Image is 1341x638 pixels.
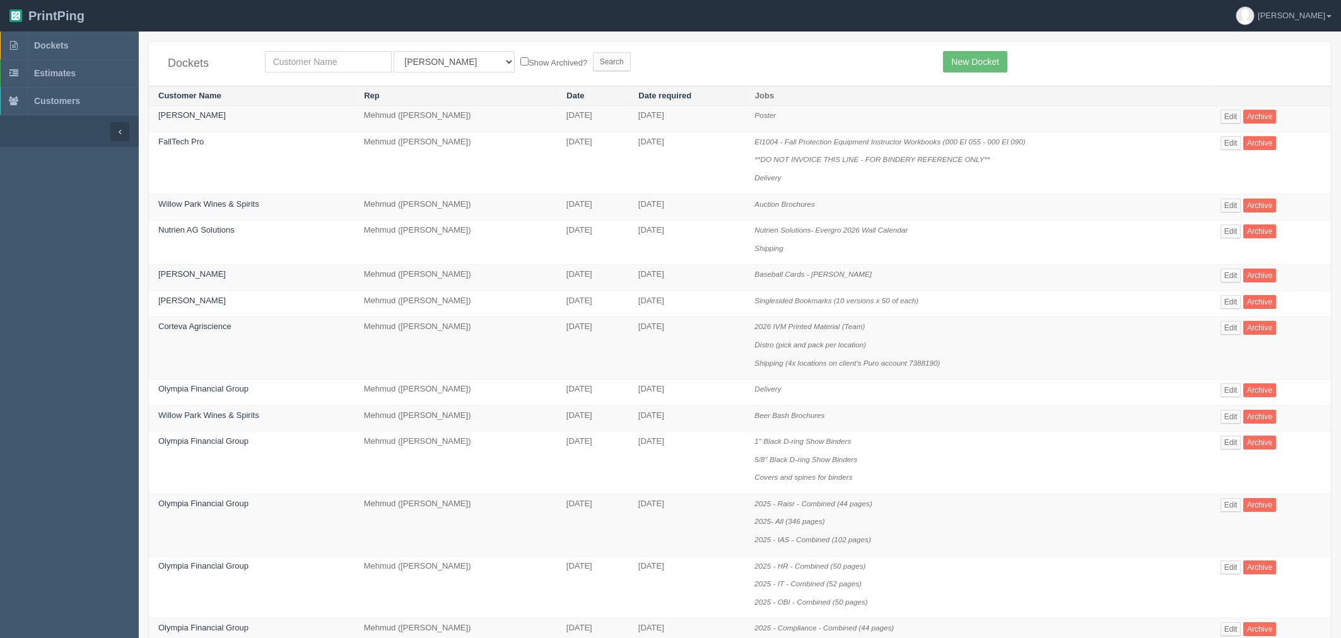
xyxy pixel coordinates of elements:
i: 5/8" Black D-ring Show Binders [754,455,857,463]
label: Show Archived? [520,55,587,69]
td: [DATE] [557,265,629,291]
td: Mehmud ([PERSON_NAME]) [354,291,557,317]
a: Olympia Financial Group [158,436,249,446]
a: Edit [1221,498,1241,512]
td: Mehmud ([PERSON_NAME]) [354,221,557,265]
td: [DATE] [629,317,746,380]
td: [DATE] [629,494,746,556]
td: [DATE] [557,317,629,380]
a: Archive [1243,622,1276,636]
a: Edit [1221,224,1241,238]
a: New Docket [943,51,1007,72]
a: Corteva Agriscience [158,322,231,331]
td: [DATE] [629,432,746,494]
td: Mehmud ([PERSON_NAME]) [354,380,557,406]
td: Mehmud ([PERSON_NAME]) [354,132,557,194]
a: Archive [1243,321,1276,335]
td: Mehmud ([PERSON_NAME]) [354,405,557,432]
i: Singlesided Bookmarks (10 versions x 50 of each) [754,296,918,304]
img: logo-3e63b451c926e2ac314895c53de4908e5d424f24456219fb08d385ab2e579770.png [9,9,22,22]
a: Edit [1221,436,1241,449]
a: Archive [1243,269,1276,282]
a: Rep [364,91,380,100]
i: 2025 - Compliance - Combined (44 pages) [754,623,894,632]
a: [PERSON_NAME] [158,269,226,279]
i: EI1004 - Fall Protection Equipment Instructor Workbooks (000 EI 055 - 000 EI 090) [754,137,1025,146]
i: 2026 IVM Printed Material (Team) [754,322,865,330]
a: Edit [1221,136,1241,150]
td: [DATE] [557,221,629,265]
a: Edit [1221,199,1241,212]
a: Willow Park Wines & Spirits [158,199,259,209]
i: Shipping [754,244,783,252]
td: Mehmud ([PERSON_NAME]) [354,265,557,291]
a: Archive [1243,383,1276,397]
i: Delivery [754,173,781,182]
i: 2025 - OBI - Combined (50 pages) [754,598,867,606]
a: Edit [1221,560,1241,574]
i: Distro (pick and pack per location) [754,340,866,349]
td: [DATE] [629,380,746,406]
a: Archive [1243,110,1276,124]
i: Nutrien Solutions- Evergro 2026 Wall Calendar [754,226,908,234]
a: FallTech Pro [158,137,204,146]
a: Edit [1221,383,1241,397]
a: [PERSON_NAME] [158,296,226,305]
td: [DATE] [557,405,629,432]
td: Mehmud ([PERSON_NAME]) [354,317,557,380]
td: Mehmud ([PERSON_NAME]) [354,106,557,132]
a: Willow Park Wines & Spirits [158,410,259,420]
input: Search [593,52,631,71]
a: Archive [1243,498,1276,512]
td: [DATE] [557,494,629,556]
td: [DATE] [629,106,746,132]
a: Archive [1243,436,1276,449]
a: Archive [1243,199,1276,212]
a: Olympia Financial Group [158,561,249,571]
i: Delivery [754,385,781,393]
a: Date [566,91,584,100]
i: Auction Brochures [754,200,815,208]
a: Date required [638,91,691,100]
td: Mehmud ([PERSON_NAME]) [354,494,557,556]
span: Dockets [34,40,68,50]
a: Archive [1243,224,1276,238]
td: [DATE] [629,265,746,291]
span: Estimates [34,68,76,78]
i: Poster [754,111,776,119]
a: Edit [1221,321,1241,335]
a: Edit [1221,295,1241,309]
a: Archive [1243,410,1276,424]
i: 2025 - Raisr - Combined (44 pages) [754,499,872,507]
a: Archive [1243,295,1276,309]
td: [DATE] [629,556,746,618]
i: Beer Bash Brochures [754,411,824,419]
td: [DATE] [557,291,629,317]
i: 2025 - HR - Combined (50 pages) [754,562,865,570]
img: avatar_default-7531ab5dedf162e01f1e0bb0964e6a185e93c5c22dfe317fb01d7f8cd2b1632c.jpg [1236,7,1254,25]
td: [DATE] [629,405,746,432]
a: Customer Name [158,91,221,100]
i: 1" Black D-ring Show Binders [754,437,851,445]
td: [DATE] [557,556,629,618]
a: Olympia Financial Group [158,499,249,508]
a: Nutrien AG Solutions [158,225,235,235]
td: [DATE] [557,106,629,132]
td: Mehmud ([PERSON_NAME]) [354,432,557,494]
i: Baseball Cards - [PERSON_NAME] [754,270,872,278]
i: Covers and spines for binders [754,473,852,481]
td: Mehmud ([PERSON_NAME]) [354,556,557,618]
a: Olympia Financial Group [158,384,249,393]
a: Archive [1243,136,1276,150]
td: [DATE] [629,221,746,265]
i: **DO NOT INVOICE THIS LINE - FOR BINDERY REFERENCE ONLY** [754,155,990,163]
input: Show Archived? [520,57,529,66]
i: Shipping (4x locations on client's Puro account 7388190) [754,359,940,367]
a: [PERSON_NAME] [158,110,226,120]
a: Edit [1221,622,1241,636]
td: [DATE] [629,132,746,194]
td: Mehmud ([PERSON_NAME]) [354,194,557,221]
td: [DATE] [557,380,629,406]
a: Edit [1221,269,1241,282]
input: Customer Name [265,51,392,72]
